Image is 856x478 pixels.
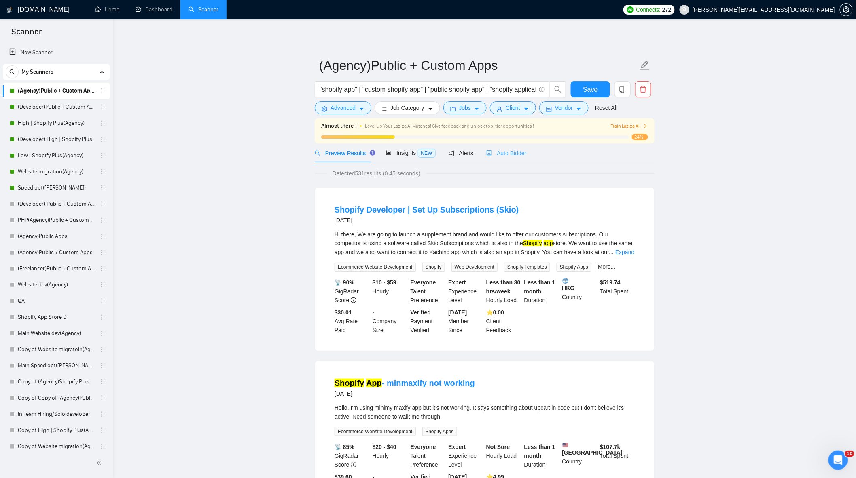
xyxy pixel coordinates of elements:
b: Not Sure [486,444,510,450]
span: Shopify Apps [557,263,591,272]
b: Everyone [411,279,436,286]
span: Vendor [555,103,573,112]
span: right [643,124,648,128]
b: [DATE] [448,309,467,316]
span: delete [636,86,651,93]
img: upwork-logo.png [627,6,634,13]
span: idcard [546,106,552,112]
div: Hello. I'm using minimy maxify app but it's not working. It says something about upcart in code b... [335,403,635,421]
span: info-circle [539,87,545,92]
mark: app [544,240,553,246]
span: holder [100,314,106,320]
span: Alerts [449,150,474,156]
span: user [497,106,502,112]
mark: App [366,379,382,387]
span: double-left [96,459,104,467]
div: Hourly [371,278,409,305]
button: barsJob Categorycaret-down [375,101,440,114]
a: PHP(Agency)Public + Custom Apps [18,212,95,228]
span: holder [100,233,106,240]
span: caret-down [474,106,480,112]
span: edit [640,60,650,71]
button: userClientcaret-down [490,101,536,114]
span: Shopify Apps [422,427,457,436]
span: holder [100,185,106,191]
button: folderJobscaret-down [443,101,487,114]
b: - [373,309,375,316]
a: Expand [615,249,634,255]
span: holder [100,330,106,337]
span: search [6,69,18,75]
span: holder [100,298,106,304]
a: Copy of Copy of (Agency)Public + Custom Apps [18,390,95,406]
span: Almost there ! [321,122,357,131]
b: $ 519.74 [600,279,621,286]
a: Reset All [595,103,617,112]
div: Hourly Load [485,442,523,469]
span: Scanner [5,26,48,43]
span: Advanced [331,103,356,112]
a: homeHome [95,6,119,13]
button: setting [840,3,853,16]
span: holder [100,443,106,450]
span: Web Development [451,263,498,272]
a: More... [598,263,616,270]
span: info-circle [351,462,356,467]
div: Total Spent [598,278,636,305]
button: search [550,81,566,97]
span: holder [100,346,106,353]
span: folder [450,106,456,112]
div: Experience Level [447,278,485,305]
a: setting [840,6,853,13]
span: caret-down [523,106,529,112]
div: GigRadar Score [333,442,371,469]
a: Main Website dev(Agency) [18,325,95,341]
a: (Developer)Public + Custom Apps [18,99,95,115]
span: search [315,150,320,156]
span: holder [100,168,106,175]
iframe: Intercom live chat [828,451,848,470]
a: Shopify App Store D [18,309,95,325]
div: Duration [523,278,561,305]
span: holder [100,136,106,143]
div: Talent Preference [409,442,447,469]
b: [GEOGRAPHIC_DATA] [562,442,623,456]
div: Experience Level [447,442,485,469]
span: Preview Results [315,150,373,156]
span: caret-down [428,106,433,112]
span: user [682,7,687,13]
div: Duration [523,442,561,469]
b: Expert [448,444,466,450]
img: 🇺🇸 [563,442,568,448]
a: (Agency)Public Apps [18,228,95,244]
span: Level Up Your Laziza AI Matches! Give feedback and unlock top-tier opportunities ! [365,123,534,129]
span: robot [486,150,492,156]
b: $10 - $59 [373,279,396,286]
a: Copy of High | Shopify Plus(Agency) [18,422,95,438]
b: Less than 30 hrs/week [486,279,521,295]
div: Avg Rate Paid [333,308,371,335]
mark: Shopify [523,240,542,246]
span: holder [100,411,106,417]
a: (Developer) High | Shopify Plus [18,131,95,147]
a: Speed opt([PERSON_NAME]) [18,180,95,196]
span: Job Category [390,103,424,112]
a: Shopify Developer | Set Up Subscriptions (Skio) [335,205,519,214]
span: holder [100,379,106,385]
img: logo [7,4,13,17]
span: Jobs [459,103,471,112]
span: caret-down [359,106,364,112]
button: Train Laziza AI [611,122,648,130]
b: Verified [411,309,431,316]
img: 🌐 [563,278,568,284]
span: notification [449,150,454,156]
input: Search Freelance Jobs... [320,84,536,95]
div: Company Size [371,308,409,335]
div: Country [561,278,599,305]
span: 10 [845,451,854,457]
span: Ecommerce Website Development [335,263,416,272]
button: Save [571,81,610,97]
a: QA [18,293,95,309]
a: In Team Hiring/Solo developer [18,406,95,422]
